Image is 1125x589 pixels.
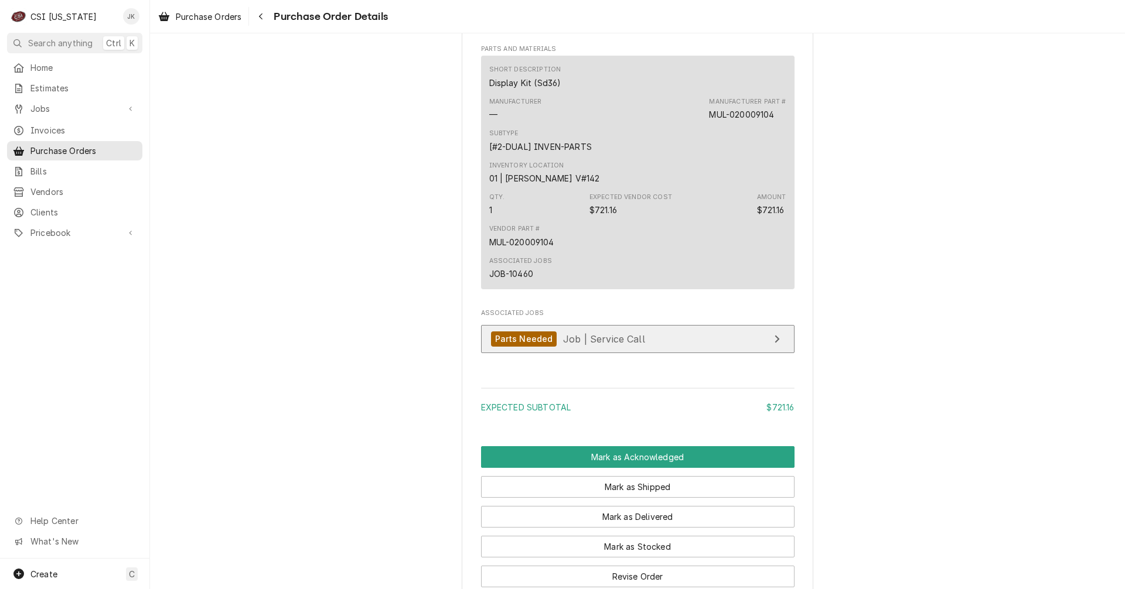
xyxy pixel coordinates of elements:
[489,97,542,121] div: Manufacturer
[481,309,795,359] div: Associated Jobs
[489,193,505,202] div: Qty.
[489,65,561,88] div: Short Description
[7,511,142,530] a: Go to Help Center
[481,325,795,354] a: View Job
[30,186,137,198] span: Vendors
[270,9,388,25] span: Purchase Order Details
[154,7,246,26] a: Purchase Orders
[251,7,270,26] button: Navigate back
[7,532,142,551] a: Go to What's New
[481,528,795,557] div: Button Group Row
[489,141,592,153] div: Subtype
[7,99,142,118] a: Go to Jobs
[489,256,552,266] div: Associated Jobs
[7,78,142,98] a: Estimates
[481,401,795,413] div: Subtotal
[481,402,571,412] span: Expected Subtotal
[489,161,564,170] div: Inventory Location
[176,11,241,23] span: Purchase Orders
[489,204,492,216] div: Quantity
[7,223,142,242] a: Go to Pricebook
[7,33,142,53] button: Search anythingCtrlK
[481,44,795,54] span: Parts and Materials
[489,65,561,74] div: Short Description
[30,124,137,136] span: Invoices
[30,569,57,579] span: Create
[11,8,27,25] div: C
[7,162,142,181] a: Bills
[709,108,774,121] div: Part Number
[481,309,795,318] span: Associated Jobs
[123,8,139,25] div: Jeff Kuehl's Avatar
[7,121,142,140] a: Invoices
[709,97,786,107] div: Manufacturer Part #
[28,37,93,49] span: Search anything
[489,161,600,184] div: Inventory Location
[489,108,497,121] div: Manufacturer
[30,11,97,23] div: CSI [US_STATE]
[481,446,795,468] div: Button Group Row
[30,535,135,547] span: What's New
[489,129,519,138] div: Subtype
[489,193,505,216] div: Quantity
[489,129,592,152] div: Subtype
[7,141,142,160] a: Purchase Orders
[30,145,137,157] span: Purchase Orders
[129,568,135,580] span: C
[563,333,645,344] span: Job | Service Call
[757,193,786,216] div: Amount
[489,77,561,89] div: Short Description
[481,506,795,528] button: Mark as Delivered
[30,227,119,239] span: Pricebook
[589,193,672,202] div: Expected Vendor Cost
[7,203,142,222] a: Clients
[489,172,600,184] div: Inventory Location
[489,236,554,248] div: MUL-020009104
[30,82,137,94] span: Estimates
[481,557,795,587] div: Button Group Row
[481,468,795,498] div: Button Group Row
[481,498,795,528] div: Button Group Row
[481,536,795,557] button: Mark as Stocked
[481,44,795,294] div: Parts and Materials
[481,446,795,468] button: Mark as Acknowledged
[481,383,795,422] div: Amount Summary
[30,61,137,74] span: Home
[30,102,119,115] span: Jobs
[7,182,142,201] a: Vendors
[129,37,135,49] span: K
[481,566,795,587] button: Revise Order
[589,193,672,216] div: Expected Vendor Cost
[709,97,786,121] div: Part Number
[106,37,121,49] span: Ctrl
[491,331,557,347] div: Parts Needed
[489,97,542,107] div: Manufacturer
[481,56,795,294] div: Parts and Materials List
[11,8,27,25] div: CSI Kentucky's Avatar
[30,515,135,527] span: Help Center
[30,165,137,177] span: Bills
[489,268,533,280] div: JOB-10460
[123,8,139,25] div: JK
[757,193,786,202] div: Amount
[30,206,137,218] span: Clients
[489,224,540,234] div: Vendor Part #
[7,58,142,77] a: Home
[481,476,795,498] button: Mark as Shipped
[481,56,795,289] div: Line Item
[757,204,785,216] div: Amount
[766,401,794,413] div: $721.16
[589,204,617,216] div: Expected Vendor Cost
